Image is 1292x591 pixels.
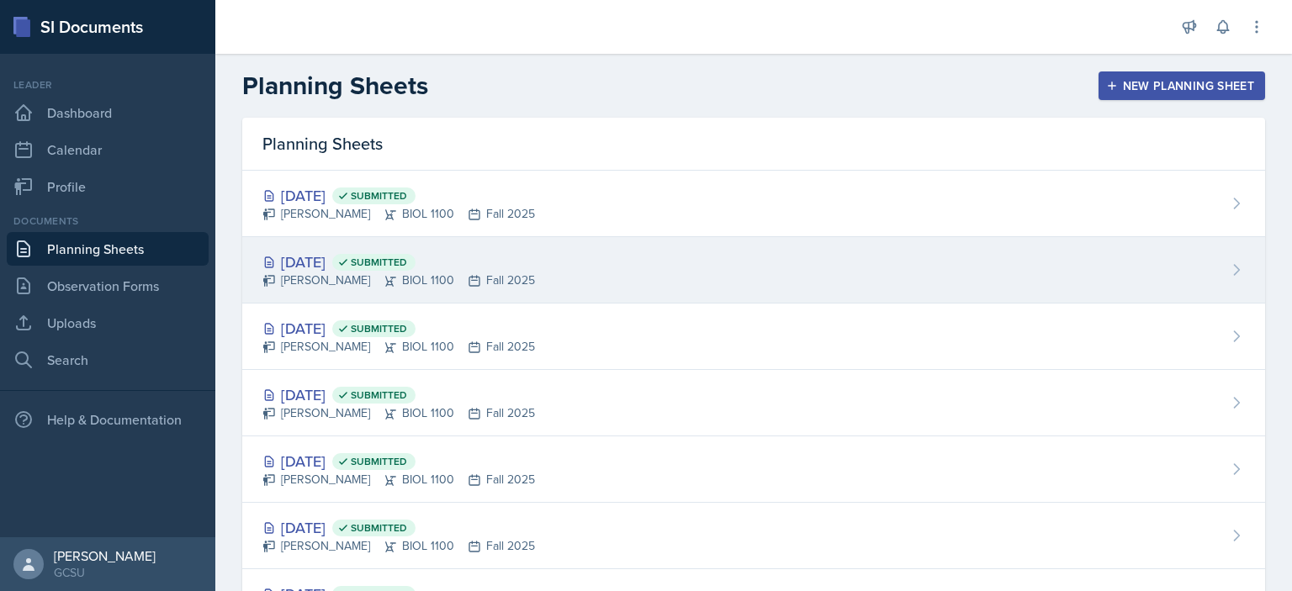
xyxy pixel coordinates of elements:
div: [DATE] [262,317,535,340]
div: [DATE] [262,251,535,273]
span: Submitted [351,388,407,402]
div: [PERSON_NAME] BIOL 1100 Fall 2025 [262,338,535,356]
a: Calendar [7,133,209,166]
div: [PERSON_NAME] [54,547,156,564]
span: Submitted [351,455,407,468]
div: Leader [7,77,209,92]
div: [DATE] [262,516,535,539]
div: [PERSON_NAME] BIOL 1100 Fall 2025 [262,272,535,289]
span: Submitted [351,256,407,269]
a: [DATE] Submitted [PERSON_NAME]BIOL 1100Fall 2025 [242,303,1265,370]
div: GCSU [54,564,156,581]
a: Planning Sheets [7,232,209,266]
a: Dashboard [7,96,209,129]
div: New Planning Sheet [1109,79,1254,92]
a: [DATE] Submitted [PERSON_NAME]BIOL 1100Fall 2025 [242,370,1265,436]
div: Documents [7,214,209,229]
a: Search [7,343,209,377]
div: [PERSON_NAME] BIOL 1100 Fall 2025 [262,537,535,555]
span: Submitted [351,521,407,535]
div: [DATE] [262,450,535,472]
div: [DATE] [262,184,535,207]
span: Submitted [351,322,407,335]
a: Profile [7,170,209,203]
div: Planning Sheets [242,118,1265,171]
a: Uploads [7,306,209,340]
a: [DATE] Submitted [PERSON_NAME]BIOL 1100Fall 2025 [242,171,1265,237]
div: Help & Documentation [7,403,209,436]
div: [PERSON_NAME] BIOL 1100 Fall 2025 [262,205,535,223]
div: [PERSON_NAME] BIOL 1100 Fall 2025 [262,471,535,488]
a: [DATE] Submitted [PERSON_NAME]BIOL 1100Fall 2025 [242,503,1265,569]
a: [DATE] Submitted [PERSON_NAME]BIOL 1100Fall 2025 [242,237,1265,303]
div: [DATE] [262,383,535,406]
a: Observation Forms [7,269,209,303]
a: [DATE] Submitted [PERSON_NAME]BIOL 1100Fall 2025 [242,436,1265,503]
button: New Planning Sheet [1099,71,1265,100]
h2: Planning Sheets [242,71,428,101]
div: [PERSON_NAME] BIOL 1100 Fall 2025 [262,404,535,422]
span: Submitted [351,189,407,203]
